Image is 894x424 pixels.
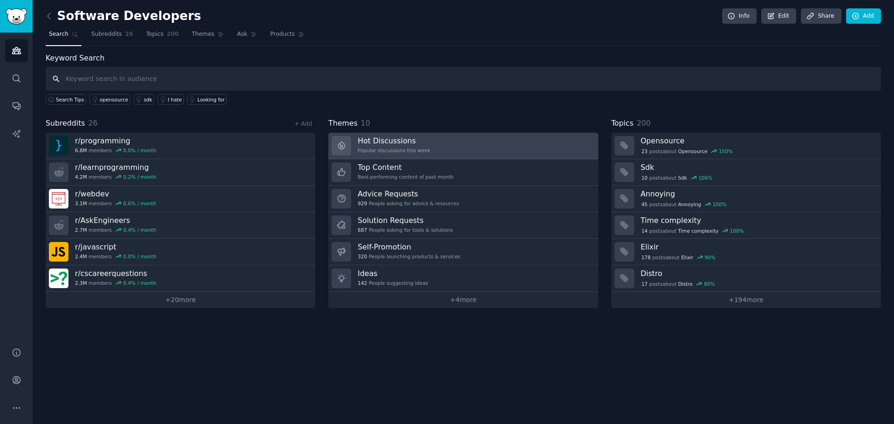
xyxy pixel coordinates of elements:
[75,269,156,278] h3: r/ cscareerquestions
[75,200,156,207] div: members
[75,174,156,180] div: members
[75,147,87,154] span: 6.8M
[611,212,881,239] a: Time complexity14postsaboutTime complexity100%
[641,174,713,182] div: post s about
[761,8,796,24] a: Edit
[46,54,104,62] label: Keyword Search
[75,242,156,252] h3: r/ javascript
[46,67,881,91] input: Keyword search in audience
[75,136,156,146] h3: r/ programming
[75,215,156,225] h3: r/ AskEngineers
[75,280,156,286] div: members
[637,119,650,128] span: 200
[328,292,598,308] a: +4more
[46,159,315,186] a: r/learnprogramming4.2Mmembers0.2% / month
[123,147,156,154] div: 0.0 % / month
[237,30,247,39] span: Ask
[712,201,726,208] div: 100 %
[611,292,881,308] a: +194more
[49,242,68,262] img: javascript
[6,8,27,25] img: GummySearch logo
[641,253,717,262] div: post s about
[358,242,460,252] h3: Self-Promotion
[641,200,727,209] div: post s about
[641,162,874,172] h3: Sdk
[75,174,87,180] span: 4.2M
[358,136,430,146] h3: Hot Discussions
[328,265,598,292] a: Ideas142People suggesting ideas
[328,133,598,159] a: Hot DiscussionsPopular discussions this week
[75,280,87,286] span: 2.3M
[328,212,598,239] a: Solution Requests687People asking for tools & solutions
[641,228,647,234] span: 14
[678,201,701,208] span: Annoying
[46,9,201,24] h2: Software Developers
[361,119,370,128] span: 10
[678,175,687,181] span: Sdk
[143,27,182,46] a: Topics200
[46,212,315,239] a: r/AskEngineers2.7Mmembers0.4% / month
[157,94,184,105] a: I hate
[75,189,156,199] h3: r/ webdev
[681,254,693,261] span: Elixir
[46,27,81,46] a: Search
[704,281,715,287] div: 80 %
[46,292,315,308] a: +20more
[134,94,155,105] a: sdk
[358,162,454,172] h3: Top Content
[100,96,128,103] div: opensource
[611,265,881,292] a: Distro17postsaboutDistro80%
[358,200,367,207] span: 929
[328,118,358,129] span: Themes
[56,96,84,103] span: Search Tips
[611,159,881,186] a: Sdk10postsaboutSdk106%
[270,30,295,39] span: Products
[611,239,881,265] a: Elixir178postsaboutElixir90%
[187,94,227,105] a: Looking for
[144,96,152,103] div: sdk
[730,228,744,234] div: 100 %
[801,8,841,24] a: Share
[641,280,716,288] div: post s about
[358,200,459,207] div: People asking for advice & resources
[641,148,647,155] span: 23
[641,147,734,155] div: post s about
[611,133,881,159] a: Opensource23postsaboutOpensource150%
[89,94,130,105] a: opensource
[641,175,647,181] span: 10
[49,30,68,39] span: Search
[719,148,733,155] div: 150 %
[75,253,87,260] span: 2.4M
[75,200,87,207] span: 3.1M
[678,228,718,234] span: Time complexity
[46,118,85,129] span: Subreddits
[88,119,98,128] span: 26
[328,159,598,186] a: Top ContentBest-performing content of past month
[611,186,881,212] a: Annoying45postsaboutAnnoying100%
[234,27,260,46] a: Ask
[75,162,156,172] h3: r/ learnprogramming
[846,8,881,24] a: Add
[91,30,122,39] span: Subreddits
[641,254,650,261] span: 178
[641,189,874,199] h3: Annoying
[358,253,460,260] div: People launching products & services
[46,94,86,105] button: Search Tips
[358,147,430,154] div: Popular discussions this week
[75,227,87,233] span: 2.7M
[641,136,874,146] h3: Opensource
[75,253,156,260] div: members
[641,215,874,225] h3: Time complexity
[123,174,156,180] div: 0.2 % / month
[611,118,634,129] span: Topics
[167,30,179,39] span: 200
[358,280,367,286] span: 142
[125,30,133,39] span: 26
[358,189,459,199] h3: Advice Requests
[641,269,874,278] h3: Distro
[75,147,156,154] div: members
[46,265,315,292] a: r/cscareerquestions2.3Mmembers0.4% / month
[328,239,598,265] a: Self-Promotion320People launching products & services
[641,201,647,208] span: 45
[358,174,454,180] div: Best-performing content of past month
